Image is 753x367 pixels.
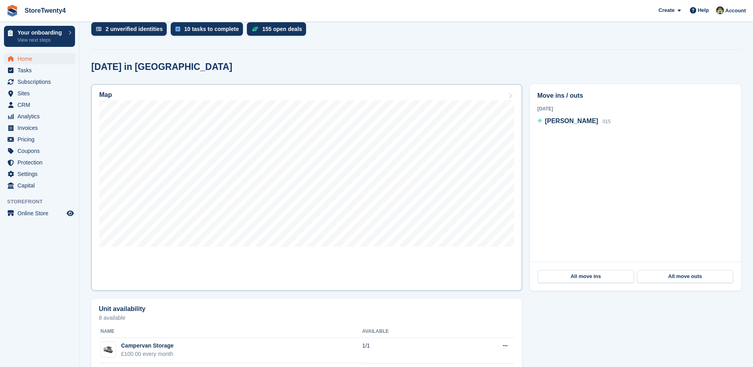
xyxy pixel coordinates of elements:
h2: Unit availability [99,305,145,313]
span: Online Store [17,208,65,219]
a: menu [4,134,75,145]
span: Invoices [17,122,65,133]
a: Your onboarding View next steps [4,26,75,47]
span: Capital [17,180,65,191]
a: menu [4,168,75,180]
h2: [DATE] in [GEOGRAPHIC_DATA] [91,62,232,72]
p: 8 available [99,315,514,321]
a: menu [4,65,75,76]
img: verify_identity-adf6edd0f0f0b5bbfe63781bf79b02c33cf7c696d77639b501bdc392416b5a36.svg [96,27,102,31]
span: Settings [17,168,65,180]
span: Subscriptions [17,76,65,87]
div: [DATE] [537,105,734,112]
a: menu [4,88,75,99]
span: Tasks [17,65,65,76]
img: deal-1b604bf984904fb50ccaf53a9ad4b4a5d6e5aea283cecdc64d6e3604feb123c2.svg [252,26,258,32]
div: 10 tasks to complete [184,26,239,32]
a: Map [91,84,522,291]
span: Account [725,7,746,15]
a: menu [4,76,75,87]
h2: Map [99,91,112,99]
a: 10 tasks to complete [171,22,247,40]
a: menu [4,180,75,191]
span: [PERSON_NAME] [545,118,598,124]
span: Coupons [17,145,65,156]
div: 155 open deals [262,26,302,32]
a: StoreTwenty4 [21,4,69,17]
span: 015 [603,119,610,124]
img: Campervan.jpg [101,346,116,354]
span: Protection [17,157,65,168]
span: Create [659,6,674,14]
a: [PERSON_NAME] 015 [537,116,611,127]
img: Lee Hanlon [716,6,724,14]
div: 2 unverified identities [106,26,163,32]
p: Your onboarding [17,30,65,35]
a: Preview store [65,209,75,218]
span: CRM [17,99,65,110]
a: All move outs [637,270,733,283]
span: Analytics [17,111,65,122]
td: 1/1 [362,338,456,363]
a: menu [4,208,75,219]
span: Sites [17,88,65,99]
img: stora-icon-8386f47178a22dfd0bd8f6a31ec36ba5ce8667c1dd55bd0f319d3a0aa187defe.svg [6,5,18,17]
span: Home [17,53,65,64]
img: task-75834270c22a3079a89374b754ae025e5fb1db73e45f91037f5363f120a921f8.svg [175,27,180,31]
a: menu [4,53,75,64]
span: Storefront [7,198,79,206]
a: menu [4,145,75,156]
a: menu [4,157,75,168]
span: Help [698,6,709,14]
a: menu [4,99,75,110]
th: Name [99,325,362,338]
p: View next steps [17,37,65,44]
a: All move ins [538,270,634,283]
a: 155 open deals [247,22,310,40]
div: £100.00 every month [121,350,173,358]
a: 2 unverified identities [91,22,171,40]
span: Pricing [17,134,65,145]
div: Campervan Storage [121,342,173,350]
a: menu [4,111,75,122]
h2: Move ins / outs [537,91,734,100]
th: Available [362,325,456,338]
a: menu [4,122,75,133]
